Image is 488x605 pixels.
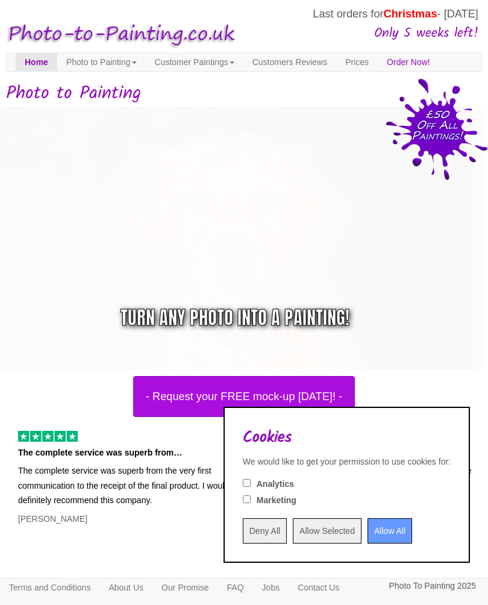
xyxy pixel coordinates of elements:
button: - Request your FREE mock-up [DATE]! - [133,376,355,417]
input: Allow All [368,518,412,544]
a: FAQ [218,578,253,597]
p: Photo To Painting 2025 [389,578,476,594]
div: We would like to get your permission to use cookies for: [243,456,451,468]
label: Analytics [257,478,294,490]
a: Prices [336,53,378,71]
a: Photo to Painting [57,53,146,71]
p: The complete service was superb from… [18,445,237,460]
a: Order Now! [378,53,439,71]
a: About Us [99,578,152,597]
h3: Only 5 weeks left! [240,27,478,41]
img: 50 pound price drop [386,78,488,180]
a: Home [16,53,57,71]
a: Jobs [253,578,289,597]
a: Our Promise [152,578,218,597]
p: [PERSON_NAME] [18,512,237,527]
p: The complete service was superb from the very first communication to the receipt of the final pro... [18,463,237,508]
h1: Photo to Painting [6,84,482,104]
label: Marketing [257,494,296,506]
a: Contact Us [289,578,348,597]
input: Deny All [243,518,287,544]
a: Customers Reviews [243,53,336,71]
h2: Cookies [243,429,451,447]
div: Turn any photo into a painting! [120,304,349,331]
span: Christmas [384,8,437,20]
img: 5 of out 5 stars [18,431,78,442]
a: Customer Paintings [146,53,243,71]
input: Allow Selected [293,518,361,544]
span: Last orders for - [DATE] [313,8,478,20]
